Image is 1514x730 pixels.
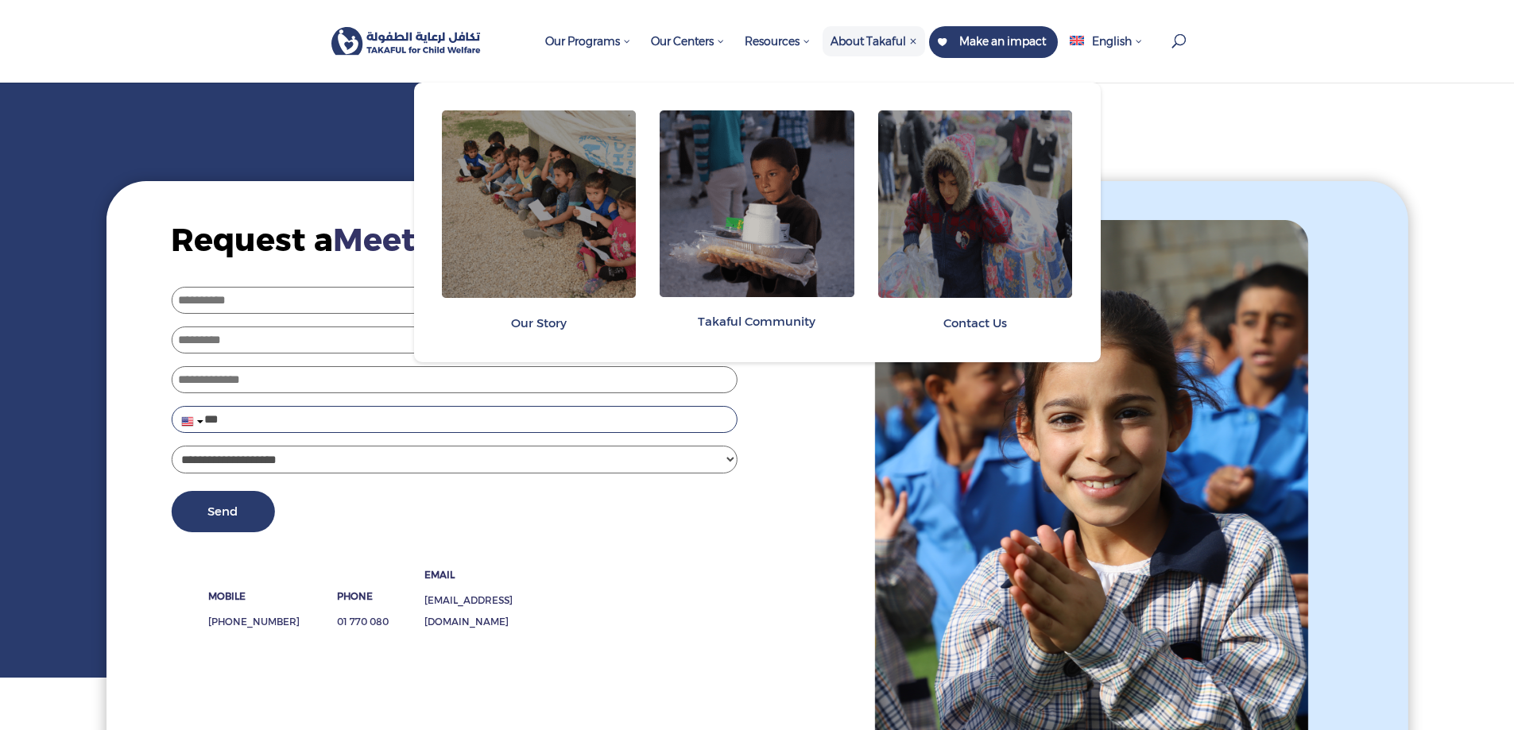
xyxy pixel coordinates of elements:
a: About Takaful [823,26,925,83]
span: Meeting [333,220,467,259]
span: Takaful Community [698,314,815,329]
a: PHONE [337,590,373,602]
a: Contact Us [878,302,1073,343]
a: MOBILE [208,590,246,602]
a: EMAIL [424,569,455,581]
span: Our Programs [545,34,631,48]
button: Send [171,491,274,532]
a: English [1062,26,1150,83]
a: Our Programs [537,26,639,83]
p: 01 770 080 [337,611,389,632]
a: Our Centers [643,26,733,83]
p: [PHONE_NUMBER] [208,611,300,632]
span: Resources [745,34,811,48]
span: Make an impact [959,34,1046,48]
span: Our Story [511,315,567,330]
a: Takaful Community [660,300,854,342]
span: Our Centers [651,34,725,48]
span: Contact Us [943,315,1007,330]
a: Make an impact [929,26,1058,58]
a: Our Story [442,302,637,343]
span: English [1092,34,1132,48]
a: Resources [737,26,819,83]
h2: Request a [171,219,738,268]
span: About Takaful [831,34,917,48]
p: [EMAIL_ADDRESS][DOMAIN_NAME] [424,589,513,632]
img: Takaful [331,27,482,56]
